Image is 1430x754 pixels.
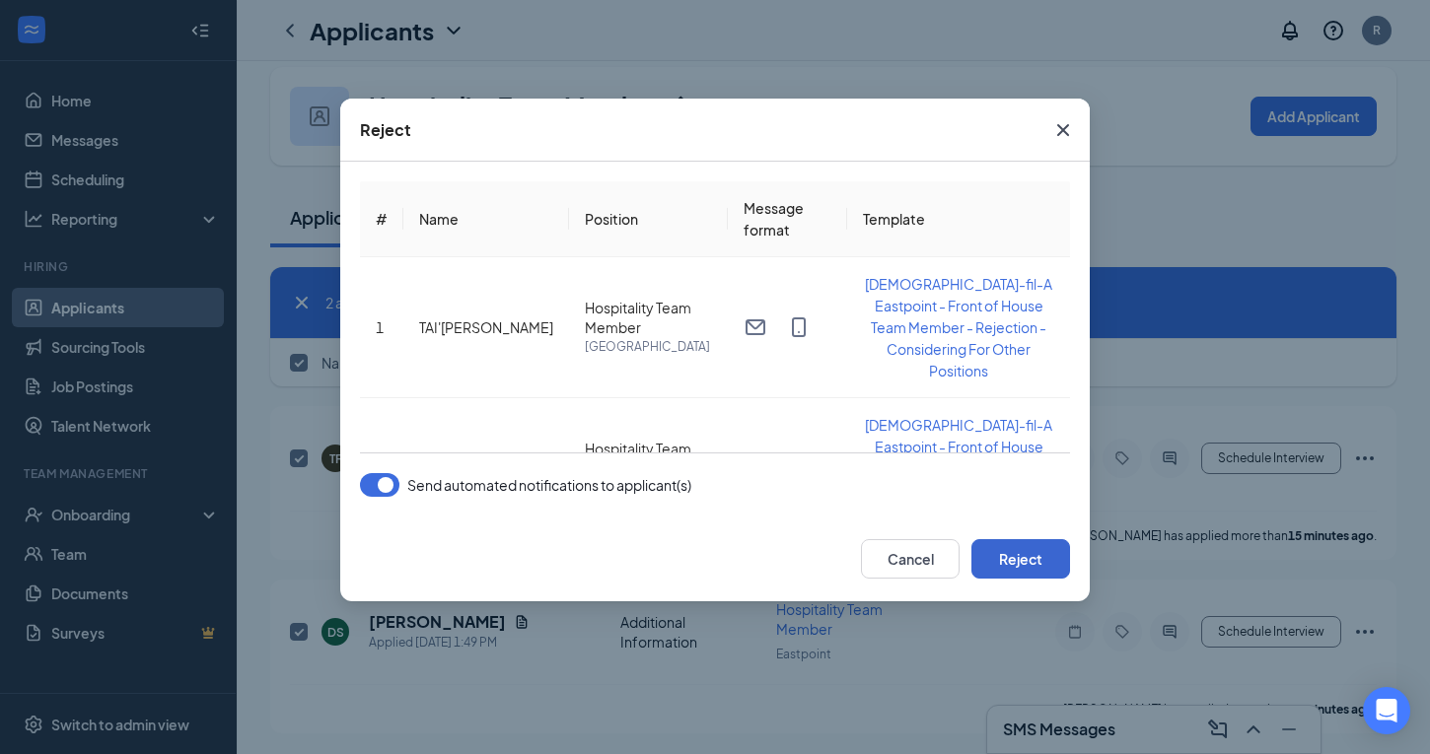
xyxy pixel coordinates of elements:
span: [DEMOGRAPHIC_DATA]-fil-A Eastpoint - Front of House Team Member - Rejection - Considering For Oth... [865,416,1052,520]
div: Reject [360,119,411,141]
th: # [360,181,403,257]
th: Name [403,181,569,257]
svg: Cross [1051,118,1075,142]
th: Position [569,181,728,257]
span: Hospitality Team Member [585,439,712,478]
button: [DEMOGRAPHIC_DATA]-fil-A Eastpoint - Front of House Team Member - Rejection - Considering For Oth... [863,273,1054,381]
th: Template [847,181,1070,257]
span: [DEMOGRAPHIC_DATA]-fil-A Eastpoint - Front of House Team Member - Rejection - Considering For Oth... [865,275,1052,379]
button: [DEMOGRAPHIC_DATA]-fil-A Eastpoint - Front of House Team Member - Rejection - Considering For Oth... [863,414,1054,522]
svg: Email [744,315,767,339]
span: Send automated notifications to applicant(s) [407,473,691,497]
span: Hospitality Team Member [585,298,712,337]
th: Message format [728,181,847,257]
button: Cancel [861,539,960,579]
svg: MobileSms [787,315,811,339]
span: 1 [376,318,384,336]
td: TAI'[PERSON_NAME] [403,257,569,398]
td: [PERSON_NAME] [403,398,569,539]
button: Close [1037,99,1090,162]
span: [GEOGRAPHIC_DATA] [585,337,712,357]
button: Reject [971,539,1070,579]
div: Open Intercom Messenger [1363,687,1410,734]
